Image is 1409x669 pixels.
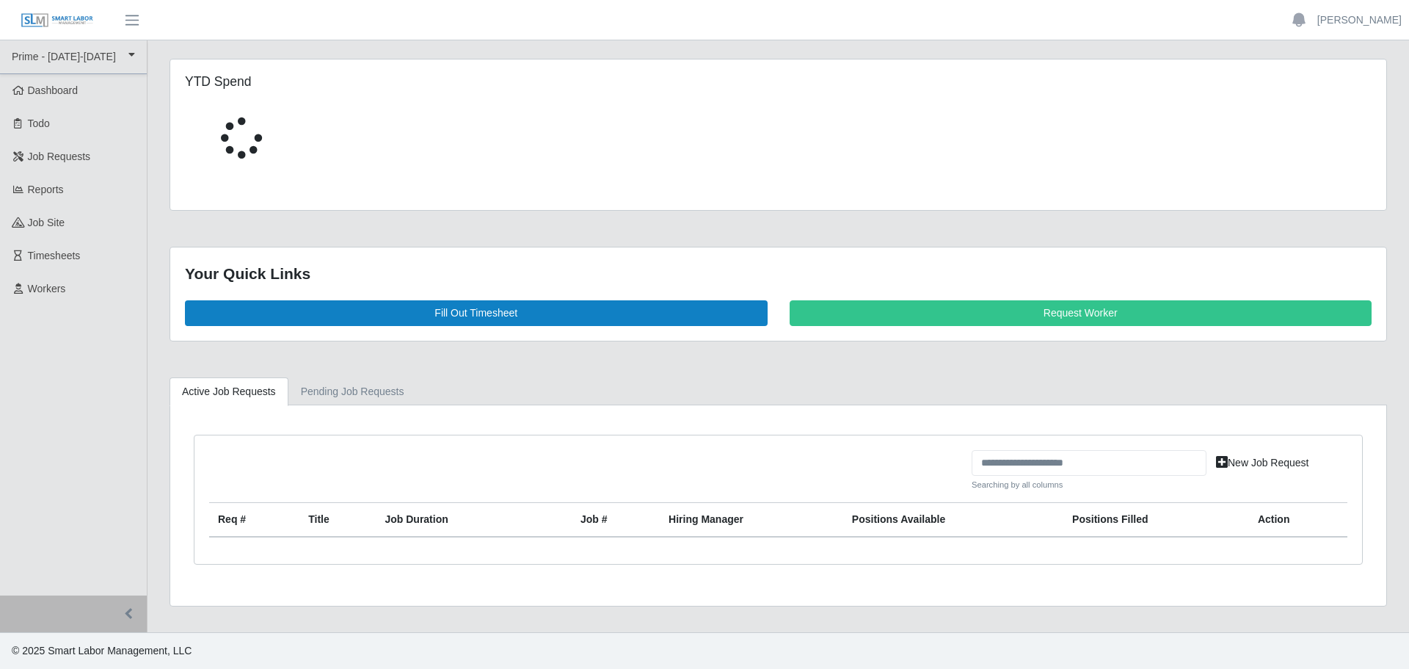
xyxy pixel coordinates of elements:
[790,300,1372,326] a: Request Worker
[1206,450,1319,476] a: New Job Request
[28,117,50,129] span: Todo
[376,503,536,538] th: Job Duration
[28,184,64,195] span: Reports
[21,12,94,29] img: SLM Logo
[185,74,566,90] h5: YTD Spend
[843,503,1063,538] th: Positions Available
[28,283,66,294] span: Workers
[1317,12,1402,28] a: [PERSON_NAME]
[28,151,91,162] span: Job Requests
[28,84,79,96] span: Dashboard
[28,250,81,261] span: Timesheets
[660,503,843,538] th: Hiring Manager
[572,503,660,538] th: Job #
[209,503,299,538] th: Req #
[170,377,288,406] a: Active Job Requests
[12,645,192,657] span: © 2025 Smart Labor Management, LLC
[185,300,768,326] a: Fill Out Timesheet
[972,479,1206,491] small: Searching by all columns
[1249,503,1347,538] th: Action
[288,377,417,406] a: Pending Job Requests
[28,217,65,228] span: job site
[299,503,376,538] th: Title
[1063,503,1249,538] th: Positions Filled
[185,262,1372,286] div: Your Quick Links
